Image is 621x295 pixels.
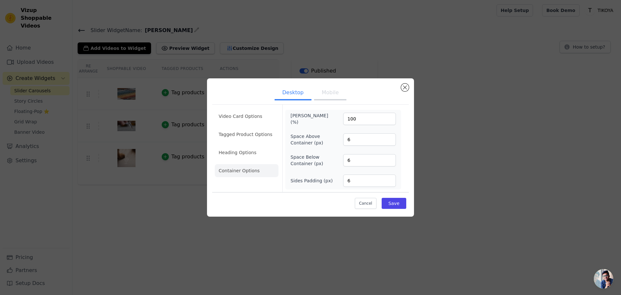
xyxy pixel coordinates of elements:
[290,133,326,146] label: Space Above Container (px)
[215,146,278,159] li: Heading Options
[215,128,278,141] li: Tagged Product Options
[290,112,326,125] label: [PERSON_NAME] (%)
[215,164,278,177] li: Container Options
[290,154,326,167] label: Space Below Container (px)
[290,177,332,184] label: Sides Padding (px)
[594,269,613,289] div: Ouvrir le chat
[314,86,346,100] button: Mobile
[401,84,409,91] button: Close modal
[355,198,376,209] button: Cancel
[215,110,278,123] li: Video Card Options
[382,198,406,209] button: Save
[275,86,311,100] button: Desktop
